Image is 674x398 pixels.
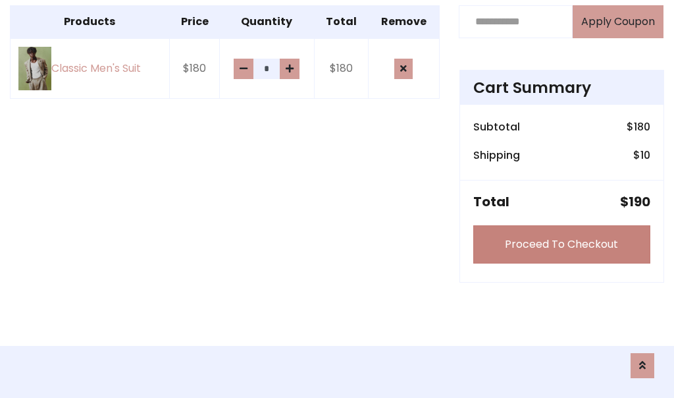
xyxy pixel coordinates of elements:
[11,5,170,38] th: Products
[473,225,650,264] a: Proceed To Checkout
[314,38,368,99] td: $180
[573,5,663,38] button: Apply Coupon
[18,47,161,91] a: Classic Men's Suit
[473,194,509,210] h5: Total
[633,149,650,161] h6: $
[368,5,439,38] th: Remove
[169,5,220,38] th: Price
[473,121,520,133] h6: Subtotal
[634,119,650,134] span: 180
[629,192,650,211] span: 190
[314,5,368,38] th: Total
[169,38,220,99] td: $180
[640,148,650,163] span: 10
[473,149,520,161] h6: Shipping
[620,194,650,210] h5: $
[627,121,650,133] h6: $
[220,5,314,38] th: Quantity
[473,78,650,97] h4: Cart Summary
